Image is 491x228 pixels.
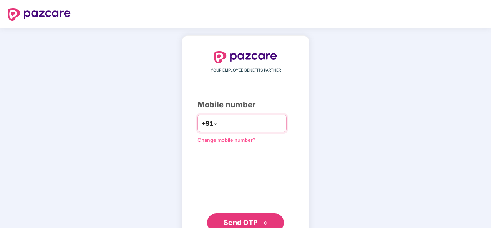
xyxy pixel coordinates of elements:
img: logo [8,8,71,21]
span: double-right [263,221,268,226]
img: logo [214,51,277,63]
span: +91 [202,119,213,128]
a: Change mobile number? [197,137,255,143]
span: YOUR EMPLOYEE BENEFITS PARTNER [211,67,281,73]
span: Send OTP [224,218,258,226]
div: Mobile number [197,99,294,111]
span: down [213,121,218,126]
